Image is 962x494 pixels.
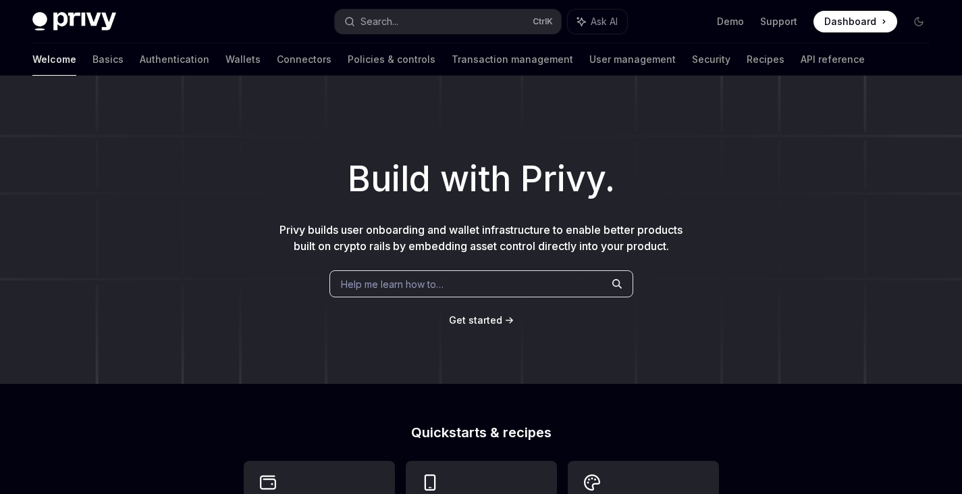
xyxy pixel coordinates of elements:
a: Recipes [747,43,784,76]
img: dark logo [32,12,116,31]
a: Wallets [225,43,261,76]
a: Security [692,43,730,76]
button: Ask AI [568,9,627,34]
span: Privy builds user onboarding and wallet infrastructure to enable better products built on crypto ... [279,223,683,253]
span: Help me learn how to… [341,277,444,291]
a: Policies & controls [348,43,435,76]
a: Dashboard [813,11,897,32]
a: Support [760,15,797,28]
a: API reference [801,43,865,76]
a: User management [589,43,676,76]
h2: Quickstarts & recipes [244,426,719,439]
a: Transaction management [452,43,573,76]
button: Search...CtrlK [335,9,560,34]
a: Welcome [32,43,76,76]
span: Get started [449,314,502,326]
span: Dashboard [824,15,876,28]
span: Ask AI [591,15,618,28]
a: Basics [92,43,124,76]
a: Get started [449,314,502,327]
h1: Build with Privy. [22,153,940,205]
span: Ctrl K [533,16,553,27]
div: Search... [360,14,398,30]
button: Toggle dark mode [908,11,930,32]
a: Authentication [140,43,209,76]
a: Demo [717,15,744,28]
a: Connectors [277,43,331,76]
